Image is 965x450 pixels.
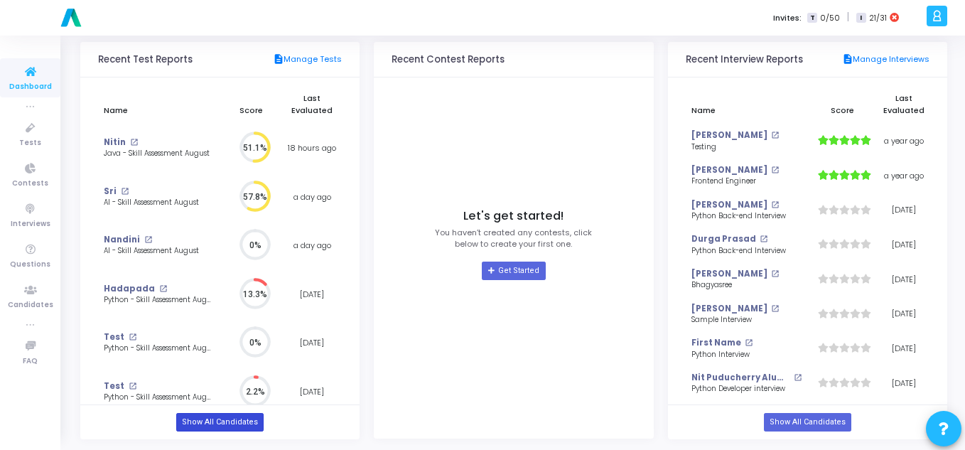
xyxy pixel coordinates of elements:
[104,136,126,149] a: Nitin
[691,372,790,384] a: Nit Puducherry Alumni Association Karaikal
[856,13,866,23] span: I
[104,343,214,354] div: Python - Skill Assessment August
[877,227,930,262] td: [DATE]
[104,331,124,343] a: Test
[691,199,767,211] a: [PERSON_NAME]
[282,270,343,319] td: [DATE]
[282,318,343,368] td: [DATE]
[760,235,767,243] mat-icon: open_in_new
[691,303,767,315] a: [PERSON_NAME]
[877,296,930,331] td: [DATE]
[686,54,803,65] h3: Recent Interview Reports
[144,236,152,244] mat-icon: open_in_new
[104,149,214,159] div: Java - Skill Assessment August
[691,350,802,360] div: Python Interview
[842,53,853,66] mat-icon: description
[691,246,802,257] div: Python Back-end Interview
[435,227,592,250] p: You haven’t created any contests, click below to create your first one.
[820,12,840,24] span: 0/50
[686,85,808,124] th: Name
[877,85,930,124] th: Last Evaluated
[176,413,264,432] a: Show All Candidates
[771,132,779,139] mat-icon: open_in_new
[877,193,930,227] td: [DATE]
[282,85,343,124] th: Last Evaluated
[691,129,767,141] a: [PERSON_NAME]
[159,285,167,293] mat-icon: open_in_new
[847,10,849,25] span: |
[691,164,767,176] a: [PERSON_NAME]
[273,53,284,66] mat-icon: description
[691,142,802,153] div: Testing
[273,53,342,66] a: Manage Tests
[691,384,802,395] div: Python Developer interview
[764,413,851,432] a: Show All Candidates
[771,166,779,174] mat-icon: open_in_new
[129,382,136,390] mat-icon: open_in_new
[282,124,343,173] td: 18 hours ago
[794,374,802,382] mat-icon: open_in_new
[12,178,48,190] span: Contests
[98,54,193,65] h3: Recent Test Reports
[877,262,930,297] td: [DATE]
[877,366,930,401] td: [DATE]
[691,211,802,222] div: Python Back-end Interview
[691,315,802,326] div: Sample Interview
[691,233,756,245] a: Durga Prasad
[104,392,214,403] div: Python - Skill Assessment August
[877,331,930,366] td: [DATE]
[842,53,929,66] a: Manage Interviews
[104,246,214,257] div: AI - Skill Assessment August
[869,12,887,24] span: 21/31
[104,283,155,295] a: Hadapada
[282,368,343,417] td: [DATE]
[807,85,877,124] th: Score
[877,159,930,193] td: a year ago
[9,81,52,93] span: Dashboard
[104,186,117,198] a: Sri
[104,234,140,246] a: Nandini
[104,198,214,208] div: AI - Skill Assessment August
[463,209,564,223] h4: Let's get started!
[104,295,214,306] div: Python - Skill Assessment August
[23,355,38,368] span: FAQ
[121,188,129,195] mat-icon: open_in_new
[19,137,41,149] span: Tests
[8,299,53,311] span: Candidates
[482,262,545,280] a: Get Started
[691,337,741,349] a: First Name
[104,380,124,392] a: Test
[392,54,505,65] h3: Recent Contest Reports
[771,305,779,313] mat-icon: open_in_new
[10,259,50,271] span: Questions
[773,12,802,24] label: Invites:
[771,201,779,209] mat-icon: open_in_new
[129,333,136,341] mat-icon: open_in_new
[57,4,85,32] img: logo
[691,268,767,280] a: [PERSON_NAME]
[11,218,50,230] span: Interviews
[282,221,343,270] td: a day ago
[807,13,816,23] span: T
[130,139,138,146] mat-icon: open_in_new
[691,280,802,291] div: Bhagyasree
[220,85,282,124] th: Score
[771,270,779,278] mat-icon: open_in_new
[98,85,220,124] th: Name
[691,176,802,187] div: Frontend Engineer
[282,173,343,222] td: a day ago
[745,339,753,347] mat-icon: open_in_new
[877,124,930,159] td: a year ago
